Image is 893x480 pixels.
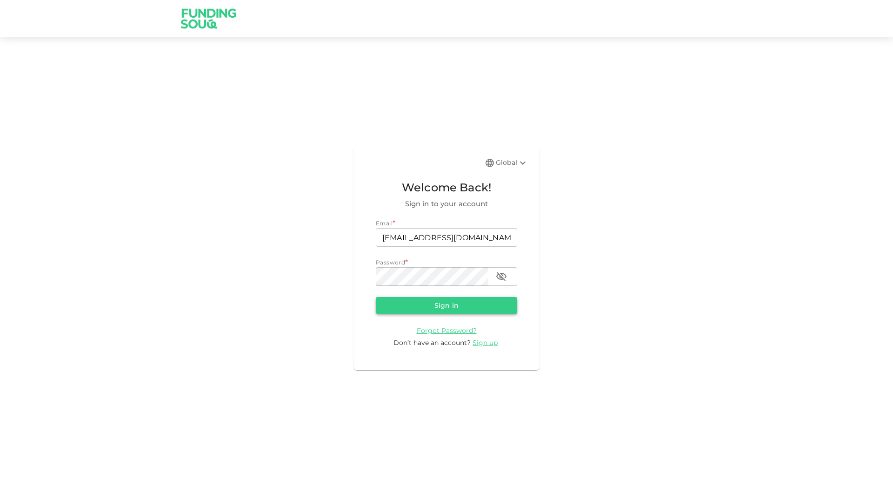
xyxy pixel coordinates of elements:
[393,338,471,347] span: Don’t have an account?
[376,198,517,210] span: Sign in to your account
[496,157,528,169] div: Global
[376,259,405,266] span: Password
[417,326,477,335] a: Forgot Password?
[376,267,488,286] input: password
[376,228,517,247] input: email
[376,297,517,314] button: Sign in
[376,220,393,227] span: Email
[376,179,517,196] span: Welcome Back!
[473,338,498,347] span: Sign up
